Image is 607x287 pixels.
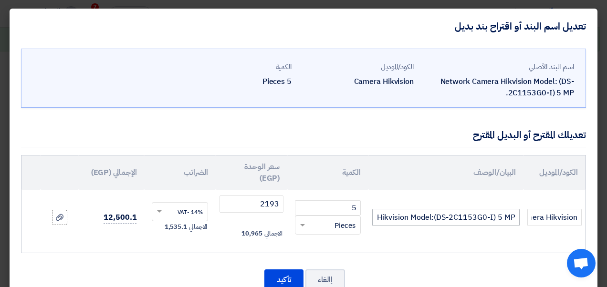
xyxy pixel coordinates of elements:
[455,20,586,32] h4: تعديل اسم البند أو اقتراح بند بديل
[421,61,574,72] div: اسم البند الأصلي
[421,76,574,99] div: Network Camera Hikvision Model: (DS-2C1153G0-I) 5 MP.
[79,155,144,190] th: الإجمالي (EGP)
[372,209,520,226] input: Add Item Description
[152,202,208,221] ng-select: VAT
[189,222,207,232] span: الاجمالي
[473,128,586,142] div: تعديلك المقترح أو البديل المقترح
[241,229,262,238] span: 10,965
[220,195,283,213] input: أدخل سعر الوحدة
[216,155,287,190] th: سعر الوحدة (EGP)
[177,61,292,72] div: الكمية
[144,155,216,190] th: الضرائب
[264,229,283,238] span: الاجمالي
[104,212,136,224] span: 12,500.1
[527,209,582,226] input: الموديل
[523,155,586,190] th: الكود/الموديل
[295,200,361,215] input: RFQ_STEP1.ITEMS.2.AMOUNT_TITLE
[299,61,414,72] div: الكود/الموديل
[335,220,356,231] span: Pieces
[287,155,368,190] th: الكمية
[177,76,292,87] div: 5 Pieces
[299,76,414,87] div: Camera Hikvision
[165,222,187,232] span: 1,535.1
[368,155,523,190] th: البيان/الوصف
[567,249,596,277] a: Open chat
